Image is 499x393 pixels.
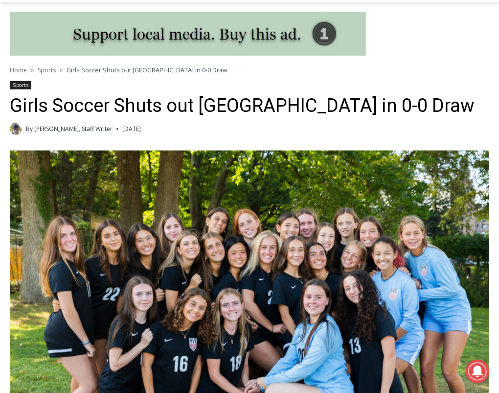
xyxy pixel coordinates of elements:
[34,125,113,133] a: [PERSON_NAME], Staff Writer
[31,67,34,74] span: >
[10,123,22,135] a: Author image
[67,65,227,74] span: Girls Soccer Shuts out [GEOGRAPHIC_DATA] in 0-0 Draw
[26,124,33,133] span: By
[38,66,56,74] a: Sports
[122,124,141,133] time: [DATE]
[101,61,144,117] div: "the precise, almost orchestrated movements of cutting and assembling sushi and [PERSON_NAME] mak...
[3,101,96,138] span: Open Tues. - Sun. [PHONE_NUMBER]
[10,81,31,89] a: Sports
[247,0,462,95] div: "[PERSON_NAME] and I covered the [DATE] Parade, which was a really eye opening experience as I ha...
[60,67,63,74] span: >
[10,65,489,75] nav: Breadcrumbs
[235,95,474,122] a: Intern @ [DOMAIN_NAME]
[10,12,366,56] img: support local media, buy this ad
[10,66,27,74] a: Home
[256,97,454,119] span: Intern @ [DOMAIN_NAME]
[0,98,98,122] a: Open Tues. - Sun. [PHONE_NUMBER]
[10,95,489,117] h1: Girls Soccer Shuts out [GEOGRAPHIC_DATA] in 0-0 Draw
[10,123,22,135] img: (PHOTO: MyRye.com 2024 Head Intern, Editor and now Staff Writer Charlie Morris. Contributed.)Char...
